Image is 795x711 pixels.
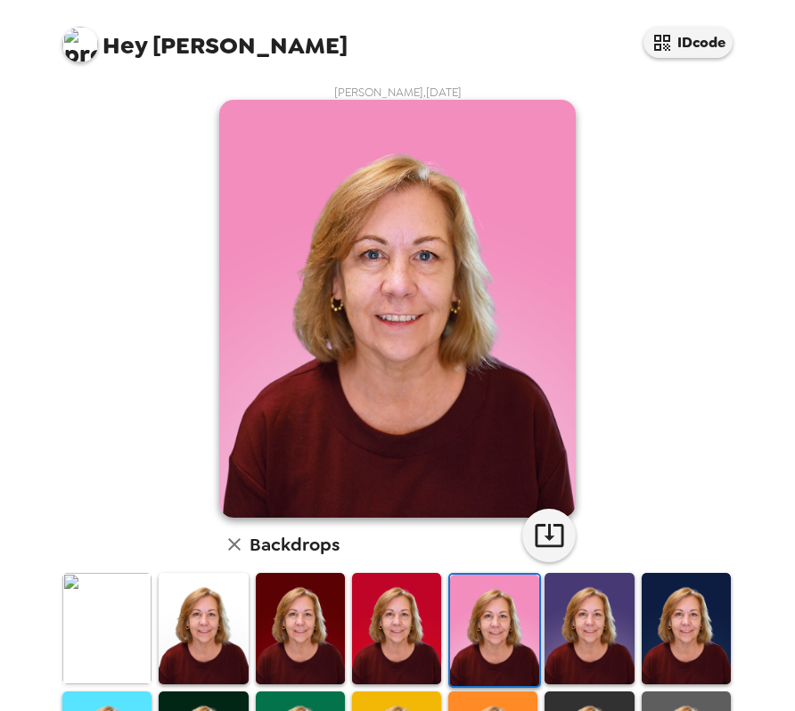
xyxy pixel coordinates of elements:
span: Hey [102,29,147,61]
h6: Backdrops [250,530,340,559]
button: IDcode [643,27,733,58]
img: profile pic [62,27,98,62]
img: Original [62,573,152,684]
img: user [219,100,576,518]
span: [PERSON_NAME] [62,18,348,58]
span: [PERSON_NAME] , [DATE] [334,85,462,100]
